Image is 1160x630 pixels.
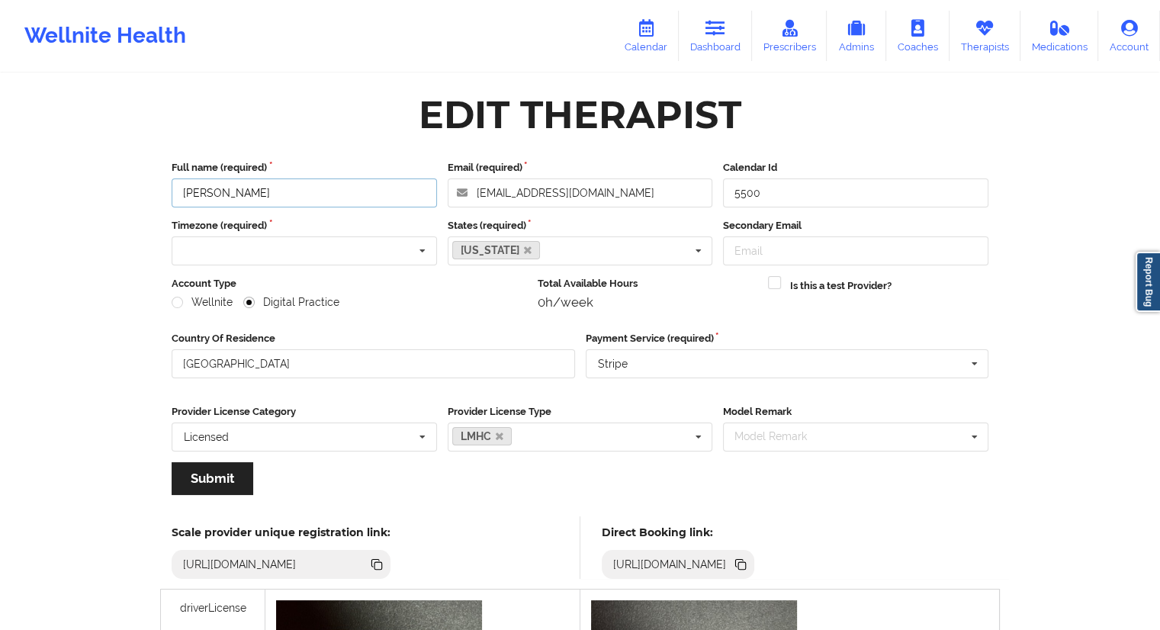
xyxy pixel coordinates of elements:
label: Wellnite [172,296,233,309]
label: Provider License Category [172,404,437,419]
label: Email (required) [448,160,713,175]
div: Edit Therapist [419,91,741,139]
h5: Scale provider unique registration link: [172,526,390,539]
label: Full name (required) [172,160,437,175]
label: Payment Service (required) [586,331,989,346]
a: Report Bug [1136,252,1160,312]
a: Prescribers [752,11,827,61]
a: LMHC [452,427,513,445]
div: [URL][DOMAIN_NAME] [607,557,733,572]
label: Country Of Residence [172,331,575,346]
div: 0h/week [538,294,758,310]
label: States (required) [448,218,713,233]
label: Calendar Id [723,160,988,175]
button: Submit [172,462,253,495]
a: Dashboard [679,11,752,61]
a: Account [1098,11,1160,61]
a: [US_STATE] [452,241,541,259]
label: Account Type [172,276,527,291]
a: Admins [827,11,886,61]
label: Secondary Email [723,218,988,233]
input: Email address [448,178,713,207]
label: Is this a test Provider? [790,278,892,294]
label: Provider License Type [448,404,713,419]
label: Timezone (required) [172,218,437,233]
label: Total Available Hours [538,276,758,291]
input: Full name [172,178,437,207]
h5: Direct Booking link: [602,526,755,539]
input: Calendar Id [723,178,988,207]
label: Digital Practice [243,296,339,309]
div: Licensed [184,432,229,442]
div: [URL][DOMAIN_NAME] [177,557,303,572]
a: Calendar [613,11,679,61]
div: Model Remark [731,428,829,445]
a: Medications [1020,11,1099,61]
div: Stripe [598,358,628,369]
label: Model Remark [723,404,988,419]
a: Coaches [886,11,950,61]
a: Therapists [950,11,1020,61]
input: Email [723,236,988,265]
